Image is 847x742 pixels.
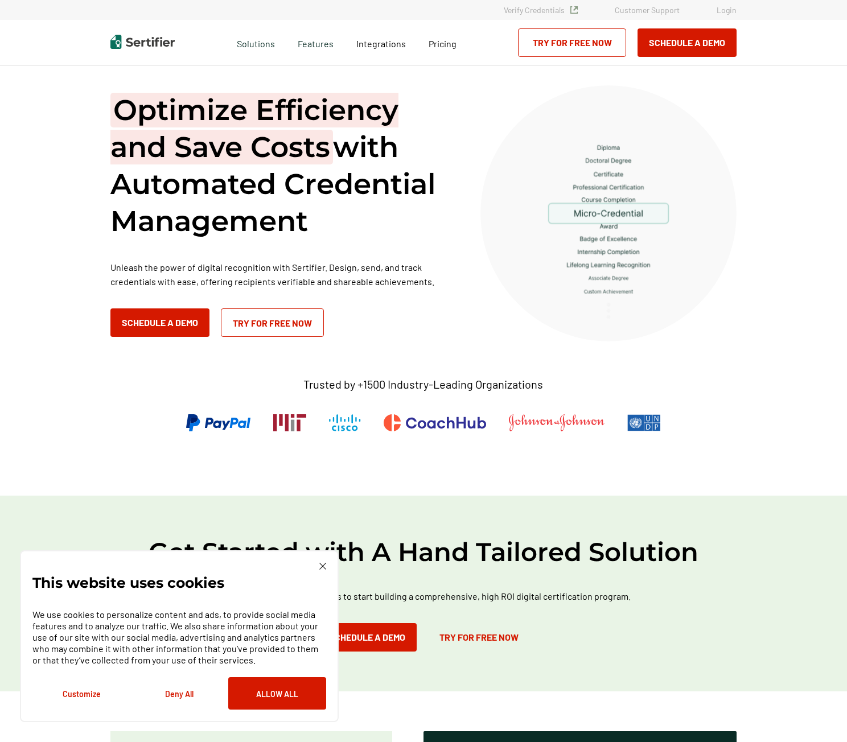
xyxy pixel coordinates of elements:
[570,6,578,14] img: Verified
[615,5,680,15] a: Customer Support
[32,577,224,588] p: This website uses cookies
[303,377,543,391] p: Trusted by +1500 Industry-Leading Organizations
[356,35,406,50] a: Integrations
[110,260,452,288] p: Unleash the power of digital recognition with Sertifier. Design, send, and track credentials with...
[110,92,452,240] h1: with Automated Credential Management
[717,5,737,15] a: Login
[518,28,626,57] a: Try for Free Now
[429,38,457,49] span: Pricing
[638,28,737,57] button: Schedule a Demo
[110,308,209,337] button: Schedule a Demo
[186,414,250,431] img: PayPal
[228,677,326,710] button: Allow All
[82,535,765,568] h2: Get Started with A Hand Tailored Solution
[329,414,361,431] img: Cisco
[110,93,398,164] span: Optimize Efficiency and Save Costs
[32,677,130,710] button: Customize
[318,623,417,652] button: Schedule a Demo
[273,414,306,431] img: Massachusetts Institute of Technology
[237,35,275,50] span: Solutions
[110,35,175,49] img: Sertifier | Digital Credentialing Platform
[429,35,457,50] a: Pricing
[319,563,326,570] img: Cookie Popup Close
[504,5,578,15] a: Verify Credentials
[356,38,406,49] span: Integrations
[627,414,661,431] img: UNDP
[384,414,486,431] img: CoachHub
[184,589,663,603] p: Connect with our professionals to start building a comprehensive, high ROI digital certification ...
[298,35,334,50] span: Features
[428,623,530,652] a: Try for Free Now
[32,609,326,666] p: We use cookies to personalize content and ads, to provide social media features and to analyze ou...
[509,414,605,431] img: Johnson & Johnson
[221,308,324,337] a: Try for Free Now
[130,677,228,710] button: Deny All
[589,276,628,281] g: Associate Degree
